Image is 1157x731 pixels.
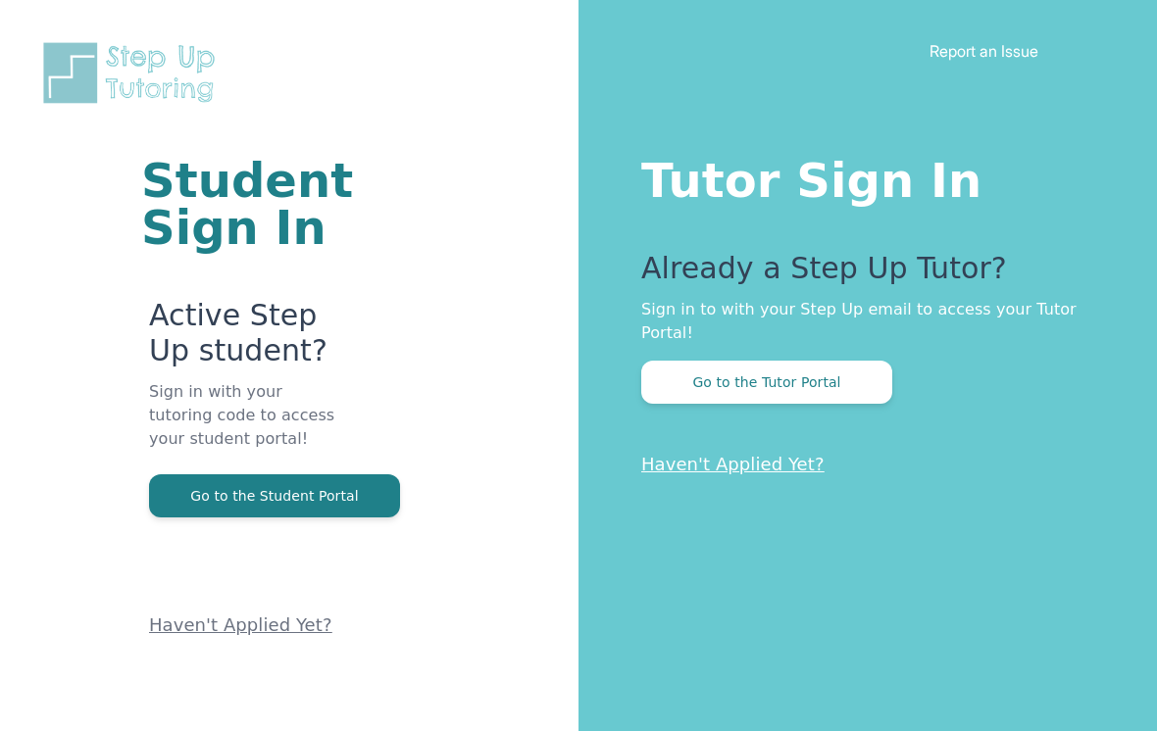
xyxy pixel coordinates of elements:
[149,380,343,474] p: Sign in with your tutoring code to access your student portal!
[149,614,332,635] a: Haven't Applied Yet?
[39,39,227,107] img: Step Up Tutoring horizontal logo
[641,149,1079,204] h1: Tutor Sign In
[149,474,400,517] button: Go to the Student Portal
[149,298,343,380] p: Active Step Up student?
[641,361,892,404] button: Go to the Tutor Portal
[641,298,1079,345] p: Sign in to with your Step Up email to access your Tutor Portal!
[641,454,825,474] a: Haven't Applied Yet?
[149,486,400,505] a: Go to the Student Portal
[641,372,892,391] a: Go to the Tutor Portal
[641,251,1079,298] p: Already a Step Up Tutor?
[141,157,343,251] h1: Student Sign In
[930,41,1038,61] a: Report an Issue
